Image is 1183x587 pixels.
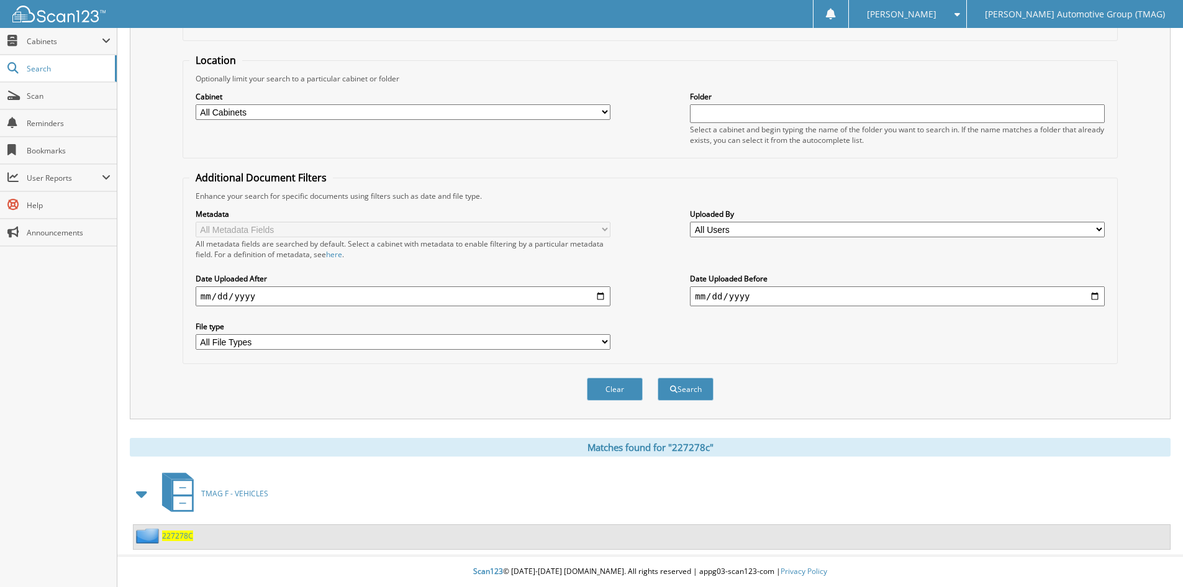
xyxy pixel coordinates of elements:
[27,173,102,183] span: User Reports
[155,469,268,518] a: TMAG F - VEHICLES
[690,124,1105,145] div: Select a cabinet and begin typing the name of the folder you want to search in. If the name match...
[690,209,1105,219] label: Uploaded By
[189,73,1111,84] div: Optionally limit your search to a particular cabinet or folder
[12,6,106,22] img: scan123-logo-white.svg
[690,273,1105,284] label: Date Uploaded Before
[27,63,109,74] span: Search
[201,488,268,499] span: TMAG F - VEHICLES
[690,286,1105,306] input: end
[196,273,610,284] label: Date Uploaded After
[27,227,111,238] span: Announcements
[658,378,714,401] button: Search
[162,530,193,541] a: 227278C
[189,191,1111,201] div: Enhance your search for specific documents using filters such as date and file type.
[27,118,111,129] span: Reminders
[189,53,242,67] legend: Location
[196,91,610,102] label: Cabinet
[587,378,643,401] button: Clear
[189,171,333,184] legend: Additional Document Filters
[27,36,102,47] span: Cabinets
[196,321,610,332] label: File type
[690,91,1105,102] label: Folder
[1121,527,1183,587] iframe: Chat Widget
[117,557,1183,587] div: © [DATE]-[DATE] [DOMAIN_NAME]. All rights reserved | appg03-scan123-com |
[985,11,1165,18] span: [PERSON_NAME] Automotive Group (TMAG)
[196,239,610,260] div: All metadata fields are searched by default. Select a cabinet with metadata to enable filtering b...
[130,438,1171,457] div: Matches found for "227278c"
[27,145,111,156] span: Bookmarks
[196,209,610,219] label: Metadata
[27,91,111,101] span: Scan
[781,566,827,576] a: Privacy Policy
[27,200,111,211] span: Help
[867,11,936,18] span: [PERSON_NAME]
[196,286,610,306] input: start
[326,249,342,260] a: here
[473,566,503,576] span: Scan123
[136,528,162,544] img: folder2.png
